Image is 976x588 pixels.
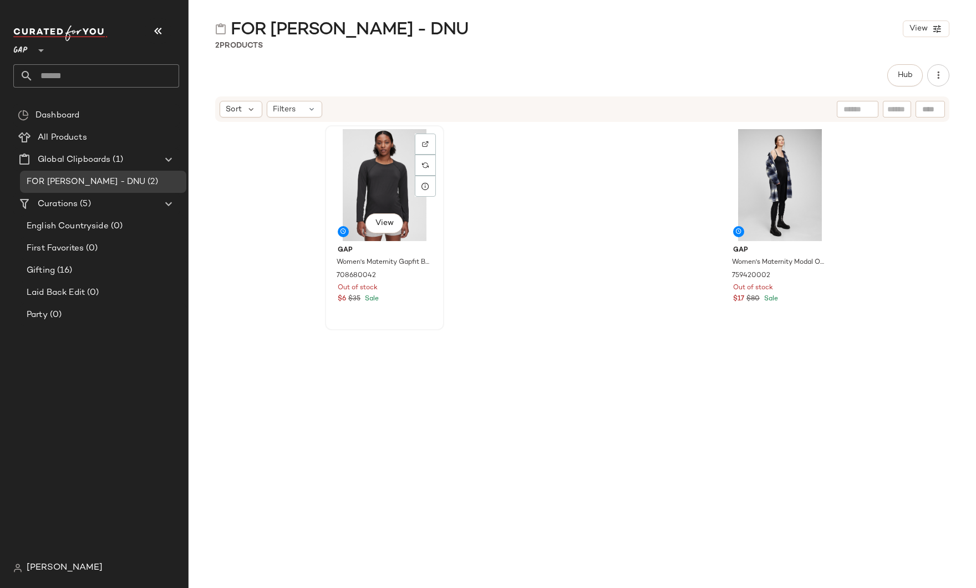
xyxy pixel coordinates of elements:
[273,104,296,115] span: Filters
[27,287,85,299] span: Laid Back Edit
[13,38,28,58] span: GAP
[78,198,90,211] span: (5)
[27,264,55,277] span: Gifting
[85,287,99,299] span: (0)
[18,110,29,121] img: svg%3e
[27,242,84,255] span: First Favorites
[35,109,79,122] span: Dashboard
[38,198,78,211] span: Curations
[110,154,123,166] span: (1)
[215,40,263,52] div: Products
[762,295,778,303] span: Sale
[13,564,22,572] img: svg%3e
[348,294,360,304] span: $35
[226,104,242,115] span: Sort
[909,24,928,33] span: View
[897,71,913,80] span: Hub
[887,64,923,86] button: Hub
[27,220,109,233] span: English Countryside
[338,294,346,304] span: $6
[329,129,440,241] img: cn20667986.jpg
[746,294,760,304] span: $80
[13,25,108,41] img: cfy_white_logo.C9jOOHJF.svg
[109,220,123,233] span: (0)
[337,271,376,281] span: 708680042
[903,21,949,37] button: View
[215,42,220,50] span: 2
[422,162,429,168] img: svg%3e
[732,258,826,268] span: Women's Maternity Modal One-Piece by Gap True Black Size L
[338,283,378,293] span: Out of stock
[145,176,157,188] span: (2)
[231,19,469,41] span: FOR [PERSON_NAME] - DNU
[338,246,431,255] span: Gap
[38,131,87,144] span: All Products
[733,246,827,255] span: Gap
[733,294,744,304] span: $17
[27,176,145,188] span: FOR [PERSON_NAME] - DNU
[422,141,429,147] img: svg%3e
[84,242,98,255] span: (0)
[363,295,379,303] span: Sale
[375,219,394,228] span: View
[27,309,48,321] span: Party
[732,271,770,281] span: 759420002
[337,258,430,268] span: Women's Maternity Gapfit Breathe T-Shirt by Gap True Black Size XS
[48,309,62,321] span: (0)
[724,129,836,241] img: cn54256277.jpg
[733,283,773,293] span: Out of stock
[38,154,110,166] span: Global Clipboards
[365,213,403,233] button: View
[55,264,73,277] span: (16)
[215,23,226,34] img: svg%3e
[27,561,103,575] span: [PERSON_NAME]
